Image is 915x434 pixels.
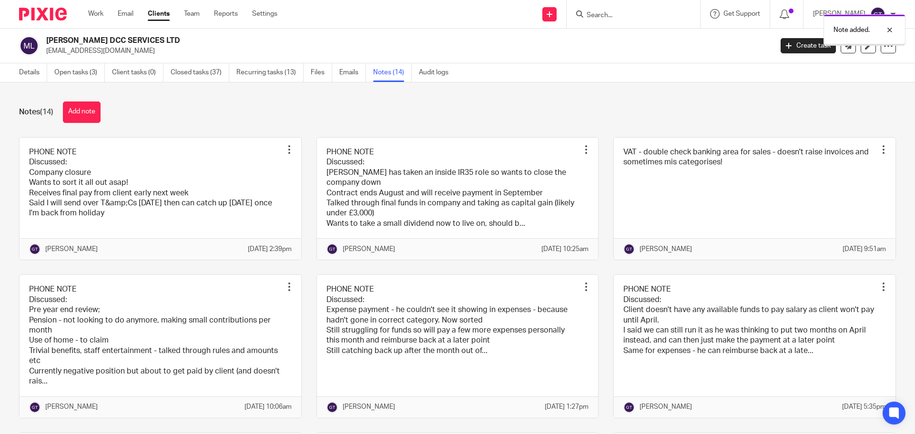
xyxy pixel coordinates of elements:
[326,243,338,255] img: svg%3E
[343,244,395,254] p: [PERSON_NAME]
[781,38,836,53] a: Create task
[373,63,412,82] a: Notes (14)
[184,9,200,19] a: Team
[834,25,870,35] p: Note added.
[148,9,170,19] a: Clients
[46,36,622,46] h2: [PERSON_NAME] DCC SERVICES LTD
[19,63,47,82] a: Details
[623,402,635,413] img: svg%3E
[19,8,67,20] img: Pixie
[339,63,366,82] a: Emails
[19,36,39,56] img: svg%3E
[623,243,635,255] img: svg%3E
[640,244,692,254] p: [PERSON_NAME]
[419,63,456,82] a: Audit logs
[236,63,304,82] a: Recurring tasks (13)
[118,9,133,19] a: Email
[244,402,292,412] p: [DATE] 10:06am
[545,402,589,412] p: [DATE] 1:27pm
[46,46,766,56] p: [EMAIL_ADDRESS][DOMAIN_NAME]
[326,402,338,413] img: svg%3E
[870,7,885,22] img: svg%3E
[45,244,98,254] p: [PERSON_NAME]
[45,402,98,412] p: [PERSON_NAME]
[248,244,292,254] p: [DATE] 2:39pm
[29,402,41,413] img: svg%3E
[112,63,163,82] a: Client tasks (0)
[40,108,53,116] span: (14)
[54,63,105,82] a: Open tasks (3)
[541,244,589,254] p: [DATE] 10:25am
[252,9,277,19] a: Settings
[29,243,41,255] img: svg%3E
[311,63,332,82] a: Files
[88,9,103,19] a: Work
[63,101,101,123] button: Add note
[640,402,692,412] p: [PERSON_NAME]
[343,402,395,412] p: [PERSON_NAME]
[19,107,53,117] h1: Notes
[843,244,886,254] p: [DATE] 9:51am
[842,402,886,412] p: [DATE] 5:35pm
[171,63,229,82] a: Closed tasks (37)
[214,9,238,19] a: Reports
